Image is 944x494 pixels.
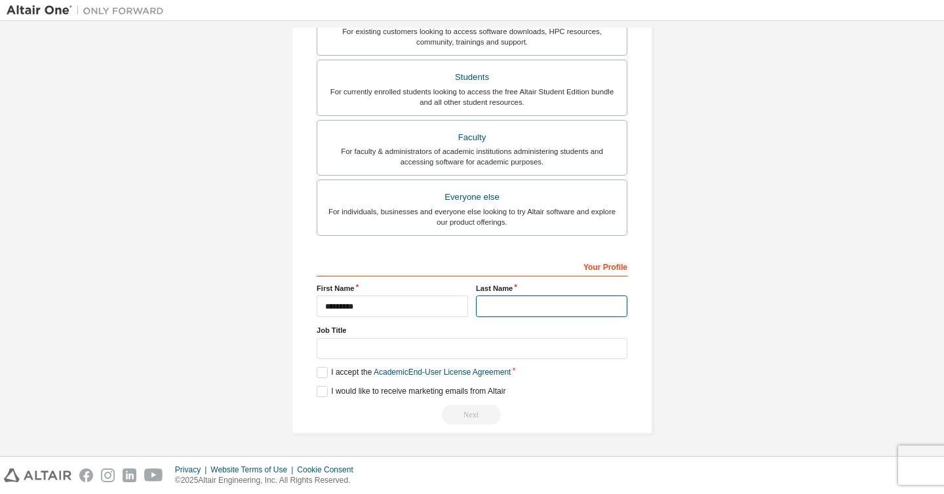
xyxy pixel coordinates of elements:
div: Everyone else [325,188,619,206]
img: Altair One [7,4,170,17]
label: I accept the [317,367,511,378]
img: altair_logo.svg [4,468,71,482]
div: For individuals, businesses and everyone else looking to try Altair software and explore our prod... [325,206,619,227]
img: facebook.svg [79,468,93,482]
p: © 2025 Altair Engineering, Inc. All Rights Reserved. [175,475,361,486]
a: Academic End-User License Agreement [374,368,511,377]
div: Cookie Consent [297,465,361,475]
div: For faculty & administrators of academic institutions administering students and accessing softwa... [325,146,619,167]
img: youtube.svg [144,468,163,482]
label: Job Title [317,325,627,335]
label: Last Name [476,283,627,294]
img: instagram.svg [101,468,115,482]
div: Privacy [175,465,210,475]
label: First Name [317,283,468,294]
label: I would like to receive marketing emails from Altair [317,386,505,397]
div: Your Profile [317,256,627,276]
div: For currently enrolled students looking to access the free Altair Student Edition bundle and all ... [325,86,619,107]
div: Website Terms of Use [210,465,297,475]
div: Faculty [325,128,619,147]
div: For existing customers looking to access software downloads, HPC resources, community, trainings ... [325,26,619,47]
div: Students [325,68,619,86]
div: Read and acccept EULA to continue [317,405,627,425]
img: linkedin.svg [123,468,136,482]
